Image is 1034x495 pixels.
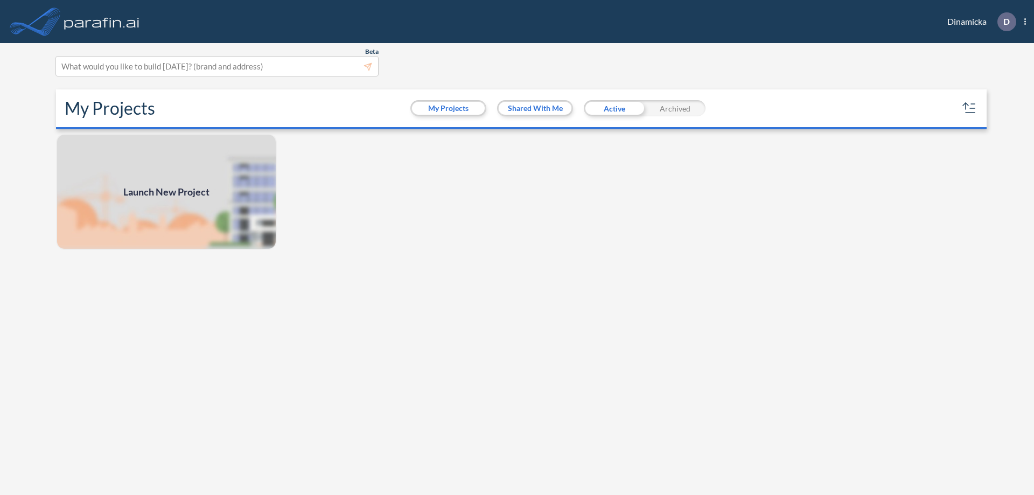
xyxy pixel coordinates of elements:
[56,134,277,250] a: Launch New Project
[499,102,571,115] button: Shared With Me
[931,12,1026,31] div: Dinamicka
[412,102,485,115] button: My Projects
[365,47,379,56] span: Beta
[1003,17,1010,26] p: D
[65,98,155,118] h2: My Projects
[56,134,277,250] img: add
[123,185,209,199] span: Launch New Project
[961,100,978,117] button: sort
[62,11,142,32] img: logo
[584,100,645,116] div: Active
[645,100,705,116] div: Archived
